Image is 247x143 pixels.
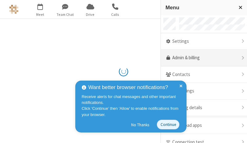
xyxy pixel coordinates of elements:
[165,5,233,11] h3: Menu
[104,12,127,17] span: Calls
[29,12,52,17] span: Meet
[82,94,182,118] div: Receive alerts for chat messages and other important notifications. Click ‘Continue’ then ‘Allow’...
[88,83,168,92] span: Want better browser notifications?
[161,83,247,100] div: Recordings
[161,50,247,66] a: Admin & billing
[161,66,247,83] div: Contacts
[54,12,77,17] span: Team Chat
[161,33,247,50] div: Settings
[161,117,247,134] div: Download apps
[161,100,247,116] div: Meeting details
[79,12,102,17] span: Drive
[9,5,19,14] img: Astra
[128,120,153,130] button: No Thanks
[157,120,179,129] button: Continue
